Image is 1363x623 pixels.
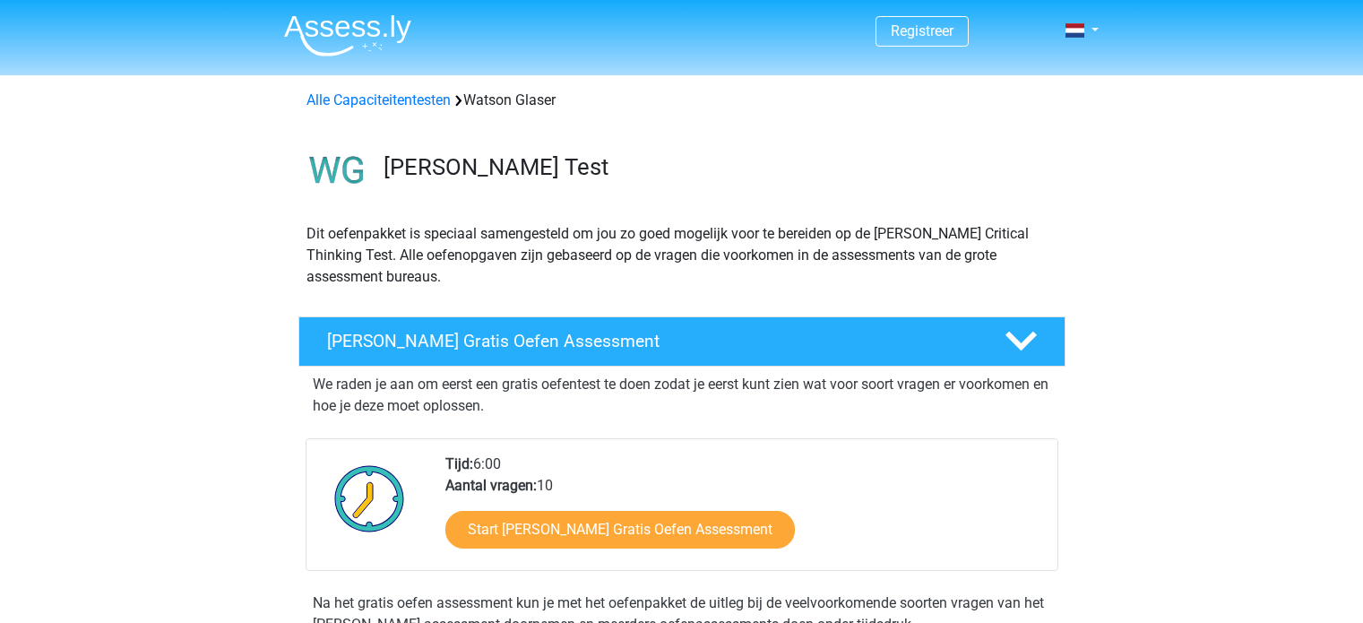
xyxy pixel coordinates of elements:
b: Aantal vragen: [445,477,537,494]
div: Watson Glaser [299,90,1065,111]
img: Assessly [284,14,411,56]
h3: [PERSON_NAME] Test [384,153,1051,181]
h4: [PERSON_NAME] Gratis Oefen Assessment [327,331,976,351]
img: Klok [324,454,415,543]
img: watson glaser [299,133,375,209]
p: We raden je aan om eerst een gratis oefentest te doen zodat je eerst kunt zien wat voor soort vra... [313,374,1051,417]
div: 6:00 10 [432,454,1057,570]
a: [PERSON_NAME] Gratis Oefen Assessment [291,316,1073,367]
p: Dit oefenpakket is speciaal samengesteld om jou zo goed mogelijk voor te bereiden op de [PERSON_N... [306,223,1057,288]
b: Tijd: [445,455,473,472]
a: Alle Capaciteitentesten [306,91,451,108]
a: Registreer [891,22,953,39]
a: Start [PERSON_NAME] Gratis Oefen Assessment [445,511,795,549]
